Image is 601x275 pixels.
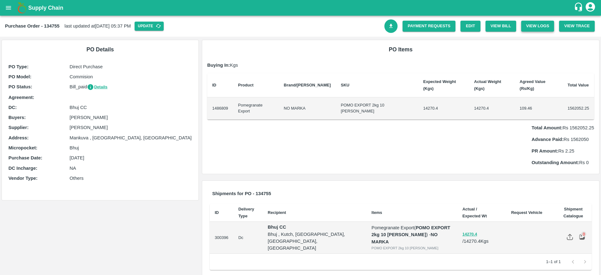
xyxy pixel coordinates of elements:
[69,104,192,111] p: Bhuj CC
[462,231,494,245] p: / 14270.4 Kgs
[462,231,477,238] button: 14270.4
[268,231,362,252] p: Bhuj , Kutch, [GEOGRAPHIC_DATA], [GEOGRAPHIC_DATA], [GEOGRAPHIC_DATA]
[546,259,561,265] p: 1–1 of 1
[5,23,59,29] b: Purchase Order - 134755
[423,79,456,91] b: Expected Weight (Kgs)
[16,2,28,14] img: logo
[69,63,192,70] p: Direct Purchase
[8,74,31,79] b: PO Model :
[233,97,279,119] td: Pomegranate Export
[372,245,452,251] div: POMO EXPORT 2kg 10 [PERSON_NAME]
[372,232,439,244] strong: NO MARKA
[579,234,585,240] img: preview
[207,62,594,69] p: Kgs
[532,148,594,154] p: Rs 2.25
[69,124,192,131] p: [PERSON_NAME]
[233,222,263,254] td: Dc
[8,105,17,110] b: DC :
[210,222,233,254] td: 300396
[8,166,37,171] b: DC Incharge :
[1,1,16,15] button: open drawer
[212,83,216,87] b: ID
[532,148,558,153] b: PR Amount:
[207,45,594,54] h6: PO Items
[279,97,336,119] td: NO MARKA
[8,115,26,120] b: Buyers :
[485,21,516,32] button: View Bill
[559,21,595,32] button: View Trace
[8,125,28,130] b: Supplier :
[460,21,480,32] a: Edit
[8,145,37,150] b: Micropocket :
[238,83,254,87] b: Product
[69,73,192,80] p: Commision
[69,134,192,141] p: Mankuva , [GEOGRAPHIC_DATA], [GEOGRAPHIC_DATA]
[215,210,219,215] b: ID
[532,160,579,165] b: Outstanding Amount:
[418,97,469,119] td: 14270.4
[28,5,63,11] b: Supply Chain
[462,207,487,218] b: Actual / Expected Wt
[135,22,164,31] button: Update
[69,175,192,182] p: Others
[403,21,455,32] a: Payment Requests
[515,97,562,119] td: 109.46
[69,165,192,172] p: NA
[8,135,28,140] b: Address :
[69,144,192,151] p: Bhuj
[567,234,573,240] img: share
[336,97,418,119] td: POMO EXPORT 2kg 10 [PERSON_NAME]
[8,155,42,160] b: Purchase Date :
[568,83,589,87] b: Total Value
[238,207,254,218] b: Delivery Type
[474,79,501,91] b: Actual Weight (Kgs)
[212,191,271,196] b: Shipments for PO - 134755
[384,19,398,33] a: Download Bill
[268,210,286,215] b: Recipient
[532,137,563,142] b: Advance Paid:
[532,136,594,143] p: Rs 1562050
[520,79,545,91] b: Agreed Value (Rs/Kg)
[8,84,32,89] b: PO Status :
[28,3,574,12] a: Supply Chain
[87,84,107,91] button: Details
[69,154,192,161] p: [DATE]
[532,124,594,131] p: Rs 1562052.25
[8,176,38,181] b: Vendor Type :
[69,114,192,121] p: [PERSON_NAME]
[69,83,192,91] p: Bill_paid
[585,1,596,14] div: account of current user
[562,97,594,119] td: 1562052.25
[8,64,28,69] b: PO Type :
[563,207,583,218] b: Shipment Catalogue
[5,22,384,31] div: last updated at [DATE] 05:37 PM
[284,83,331,87] b: Brand/[PERSON_NAME]
[521,21,554,32] button: View Logs
[532,159,594,166] p: Rs 0
[372,224,452,245] p: Pomegranate Export ( ) -
[574,2,585,13] div: customer-support
[511,210,542,215] b: Request Vehicle
[532,125,562,130] b: Total Amount:
[581,231,586,236] div: 0
[7,45,193,54] h6: PO Details
[207,97,233,119] td: 1486809
[8,95,34,100] b: Agreement:
[207,63,230,68] b: Buying In:
[469,97,515,119] td: 14270.4
[341,83,349,87] b: SKU
[372,210,382,215] b: Items
[268,225,286,230] strong: Bhuj CC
